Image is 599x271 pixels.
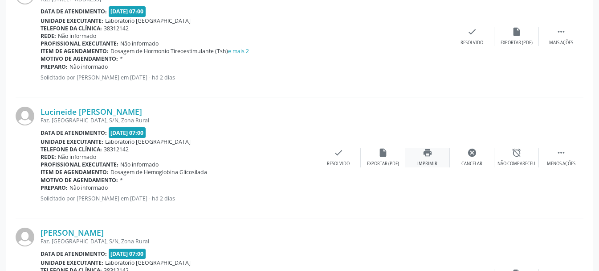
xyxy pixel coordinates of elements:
[512,148,522,158] i: alarm_off
[41,32,56,40] b: Rede:
[16,228,34,246] img: img
[104,146,129,153] span: 38312142
[120,161,159,168] span: Não informado
[58,153,96,161] span: Não informado
[16,107,34,125] img: img
[41,238,450,245] div: Faz. [GEOGRAPHIC_DATA], S/N, Zona Rural
[41,161,118,168] b: Profissional executante:
[41,8,107,15] b: Data de atendimento:
[467,148,477,158] i: cancel
[41,228,104,238] a: [PERSON_NAME]
[41,176,118,184] b: Motivo de agendamento:
[109,127,146,138] span: [DATE] 07:00
[423,148,432,158] i: print
[497,161,535,167] div: Não compareceu
[41,195,316,202] p: Solicitado por [PERSON_NAME] em [DATE] - há 2 dias
[417,161,437,167] div: Imprimir
[105,259,191,267] span: Laboratorio [GEOGRAPHIC_DATA]
[512,27,522,37] i: insert_drive_file
[327,161,350,167] div: Resolvido
[556,148,566,158] i: 
[501,40,533,46] div: Exportar (PDF)
[41,40,118,47] b: Profissional executante:
[467,27,477,37] i: check
[41,47,109,55] b: Item de agendamento:
[41,17,103,25] b: Unidade executante:
[556,27,566,37] i: 
[105,138,191,146] span: Laboratorio [GEOGRAPHIC_DATA]
[105,17,191,25] span: Laboratorio [GEOGRAPHIC_DATA]
[110,47,249,55] span: Dosagem de Hormonio Tireoestimulante (Tsh)
[58,32,96,40] span: Não informado
[41,129,107,137] b: Data de atendimento:
[41,55,118,63] b: Motivo de agendamento:
[549,40,573,46] div: Mais ações
[120,40,159,47] span: Não informado
[69,184,108,192] span: Não informado
[461,161,482,167] div: Cancelar
[109,249,146,259] span: [DATE] 07:00
[41,117,316,124] div: Faz. [GEOGRAPHIC_DATA], S/N, Zona Rural
[334,148,343,158] i: check
[69,63,108,71] span: Não informado
[41,138,103,146] b: Unidade executante:
[41,107,142,117] a: Lucineide [PERSON_NAME]
[41,146,102,153] b: Telefone da clínica:
[41,74,450,81] p: Solicitado por [PERSON_NAME] em [DATE] - há 2 dias
[41,63,68,71] b: Preparo:
[41,184,68,192] b: Preparo:
[367,161,399,167] div: Exportar (PDF)
[41,250,107,258] b: Data de atendimento:
[41,259,103,267] b: Unidade executante:
[228,47,249,55] a: e mais 2
[109,6,146,17] span: [DATE] 07:00
[104,25,129,32] span: 38312142
[547,161,575,167] div: Menos ações
[41,153,56,161] b: Rede:
[41,168,109,176] b: Item de agendamento:
[110,168,207,176] span: Dosagem de Hemoglobina Glicosilada
[460,40,483,46] div: Resolvido
[41,25,102,32] b: Telefone da clínica:
[378,148,388,158] i: insert_drive_file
